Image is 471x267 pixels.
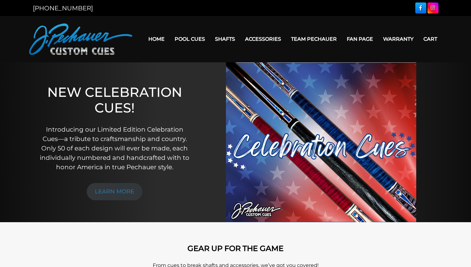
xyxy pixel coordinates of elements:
[38,84,191,116] h1: NEW CELEBRATION CUES!
[38,125,191,172] p: Introducing our Limited Edition Celebration Cues—a tribute to craftsmanship and country. Only 50 ...
[29,24,132,55] img: Pechauer Custom Cues
[187,244,284,253] strong: GEAR UP FOR THE GAME
[210,31,240,47] a: Shafts
[143,31,170,47] a: Home
[286,31,342,47] a: Team Pechauer
[418,31,442,47] a: Cart
[378,31,418,47] a: Warranty
[87,183,142,200] a: LEARN MORE
[33,4,93,12] a: [PHONE_NUMBER]
[170,31,210,47] a: Pool Cues
[342,31,378,47] a: Fan Page
[240,31,286,47] a: Accessories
